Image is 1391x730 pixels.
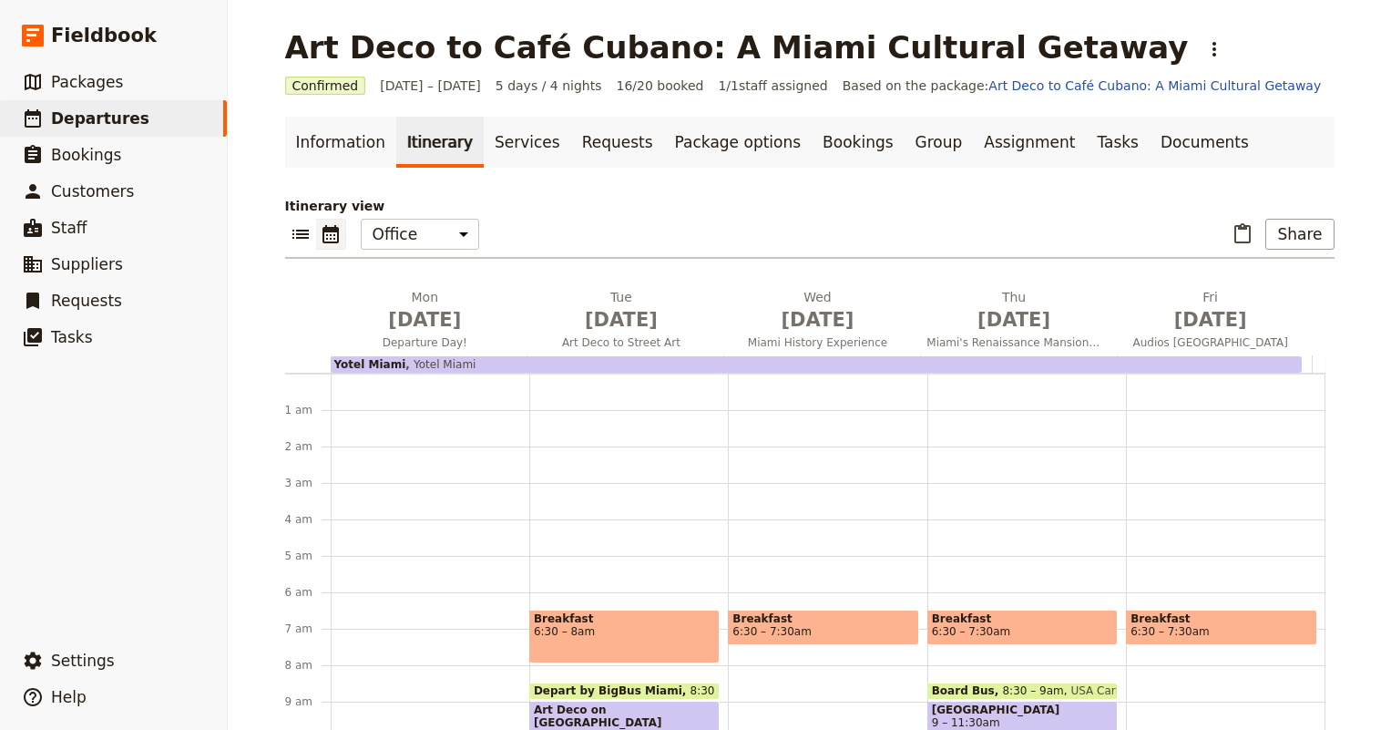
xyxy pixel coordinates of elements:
[932,704,1113,716] span: [GEOGRAPHIC_DATA]
[718,77,827,95] span: 1 / 1 staff assigned
[732,625,812,638] span: 6:30 – 7:30am
[527,335,716,350] span: Art Deco to Street Art
[331,288,527,355] button: Mon [DATE]Departure Day!
[932,716,1113,729] span: 9 – 11:30am
[973,117,1086,168] a: Assignment
[932,625,1011,638] span: 6:30 – 7:30am
[731,306,905,334] span: [DATE]
[285,549,331,563] div: 5 am
[927,683,1118,700] div: Board Bus8:30 – 9amUSA Caribbean Tours,
[1123,288,1298,334] h2: Fri
[51,219,87,237] span: Staff
[405,358,476,371] span: Yotel Miami
[932,612,1113,625] span: Breakfast
[51,146,121,164] span: Bookings
[316,219,346,250] button: Calendar view
[334,358,406,371] span: Yotel Miami
[338,306,513,334] span: [DATE]
[571,117,664,168] a: Requests
[926,288,1101,334] h2: Thu
[843,77,1322,95] span: Based on the package:
[534,625,715,638] span: 6:30 – 8am
[905,117,974,168] a: Group
[285,512,331,527] div: 4 am
[1002,684,1063,697] span: 8:30 – 9am
[690,684,752,697] span: 8:30 – 9am
[529,683,720,700] div: Depart by BigBus Miami8:30 – 9am
[1064,684,1189,697] span: USA Caribbean Tours,
[331,335,520,350] span: Departure Day!
[51,182,134,200] span: Customers
[731,288,905,334] h2: Wed
[1123,306,1298,334] span: [DATE]
[51,688,87,706] span: Help
[285,403,331,417] div: 1 am
[285,622,331,636] div: 7 am
[927,610,1118,645] div: Breakfast6:30 – 7:30am
[932,684,1003,697] span: Board Bus
[529,610,720,663] div: Breakfast6:30 – 8am
[285,29,1189,66] h1: Art Deco to Café Cubano: A Miami Cultural Getaway
[285,585,331,600] div: 6 am
[51,73,123,91] span: Packages
[338,288,513,334] h2: Mon
[51,652,115,670] span: Settings
[285,658,331,673] div: 8 am
[1126,610,1316,645] div: Breakfast6:30 – 7:30am
[1116,288,1313,355] button: Fri [DATE]Audios [GEOGRAPHIC_DATA]
[527,288,723,355] button: Tue [DATE]Art Deco to Street Art
[51,328,93,346] span: Tasks
[285,694,331,709] div: 9 am
[723,335,913,350] span: Miami History Experience
[1150,117,1260,168] a: Documents
[926,306,1101,334] span: [DATE]
[616,77,703,95] span: 16/20 booked
[51,255,123,273] span: Suppliers
[988,78,1321,93] a: Art Deco to Café Cubano: A Miami Cultural Getaway
[1199,34,1230,65] button: Actions
[1086,117,1150,168] a: Tasks
[331,355,1314,373] div: Yotel MiamiYotel Miami
[534,684,690,697] span: Depart by BigBus Miami
[380,77,481,95] span: [DATE] – [DATE]
[723,288,920,355] button: Wed [DATE]Miami History Experience
[285,117,396,168] a: Information
[732,612,914,625] span: Breakfast
[484,117,571,168] a: Services
[534,704,715,729] span: Art Deco on [GEOGRAPHIC_DATA]
[812,117,904,168] a: Bookings
[285,476,331,490] div: 3 am
[1227,219,1258,250] button: Paste itinerary item
[51,109,149,128] span: Departures
[331,356,1303,373] div: Yotel MiamiYotel Miami
[534,612,715,625] span: Breakfast
[1130,612,1312,625] span: Breakfast
[285,219,316,250] button: List view
[285,197,1335,215] p: Itinerary view
[534,306,709,334] span: [DATE]
[919,335,1109,350] span: Miami's Renaissance Mansion and OLLI at UM
[496,77,602,95] span: 5 days / 4 nights
[728,610,918,645] div: Breakfast6:30 – 7:30am
[1130,625,1210,638] span: 6:30 – 7:30am
[285,439,331,454] div: 2 am
[1116,335,1305,350] span: Audios [GEOGRAPHIC_DATA]
[534,288,709,334] h2: Tue
[919,288,1116,355] button: Thu [DATE]Miami's Renaissance Mansion and OLLI at UM
[1265,219,1334,250] button: Share
[285,77,366,95] span: Confirmed
[51,292,122,310] span: Requests
[664,117,812,168] a: Package options
[51,22,157,49] span: Fieldbook
[396,117,484,168] a: Itinerary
